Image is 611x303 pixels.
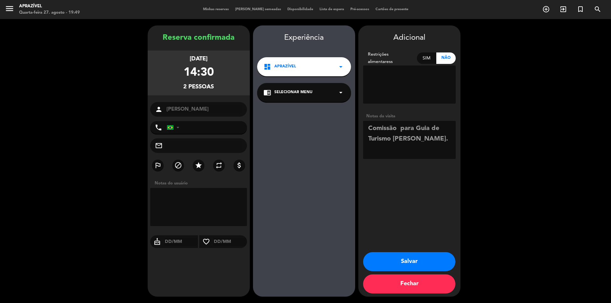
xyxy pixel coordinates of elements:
div: 2 pessoas [183,82,214,92]
div: 14:30 [184,64,214,82]
i: arrow_drop_down [337,89,345,96]
i: cake [150,238,164,245]
button: Salvar [363,252,455,271]
i: mail_outline [155,142,163,149]
input: DD/MM [213,238,247,246]
div: Notas da visita [363,113,456,120]
div: Restrições alimentaress [363,51,417,65]
span: Pré-acessos [347,8,372,11]
div: [DATE] [190,54,207,64]
i: star [195,162,202,169]
i: arrow_drop_down [337,63,345,71]
div: Experiência [253,32,355,44]
input: DD/MM [164,238,198,246]
i: search [594,5,601,13]
i: turned_in_not [577,5,584,13]
div: Sim [417,52,436,64]
i: outlined_flag [154,162,162,169]
i: phone [155,124,162,131]
button: menu [5,4,14,16]
div: Não [436,52,456,64]
i: chrome_reader_mode [263,89,271,96]
span: Aprazível [274,64,296,70]
div: Aprazível [19,3,80,10]
i: menu [5,4,14,13]
i: exit_to_app [559,5,567,13]
span: Minhas reservas [200,8,232,11]
span: Lista de espera [316,8,347,11]
i: favorite_border [199,238,213,245]
div: Brazil (Brasil): +55 [167,121,182,134]
div: Reserva confirmada [148,32,250,44]
span: Disponibilidade [284,8,316,11]
span: Selecionar menu [274,89,313,96]
div: Quarta-feira 27. agosto - 19:49 [19,10,80,16]
div: Notas do usuário [151,180,250,187]
i: add_circle_outline [542,5,550,13]
i: block [174,162,182,169]
i: attach_money [235,162,243,169]
div: Adicional [363,32,456,44]
i: dashboard [263,63,271,71]
i: person [155,106,163,113]
i: repeat [215,162,223,169]
button: Fechar [363,274,455,293]
span: Cartões de presente [372,8,411,11]
span: [PERSON_NAME] semeadas [232,8,284,11]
